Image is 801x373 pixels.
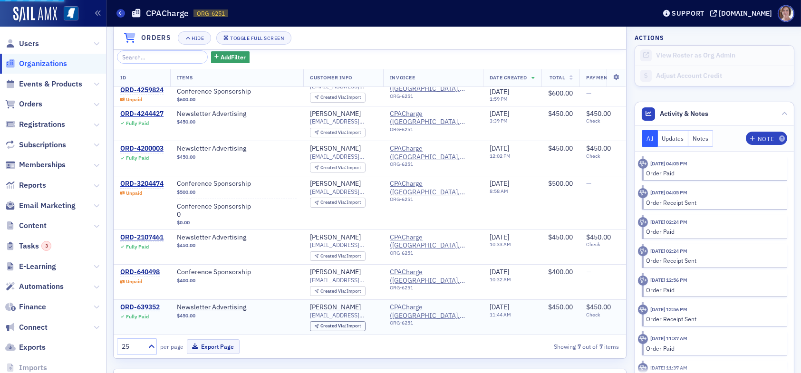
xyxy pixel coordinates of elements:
[390,144,476,161] span: CPACharge (Austin, TX)
[320,253,347,259] span: Created Via :
[192,36,204,41] div: Hide
[490,74,527,81] span: Date Created
[19,241,51,251] span: Tasks
[320,94,347,100] span: Created Via :
[19,99,42,109] span: Orders
[647,344,781,353] div: Order Paid
[390,268,476,285] a: CPACharge ([GEOGRAPHIC_DATA], [GEOGRAPHIC_DATA])
[635,66,794,86] a: Adjust Account Credit
[586,153,634,159] span: Check
[310,321,366,331] div: Created Via: Import
[746,132,787,145] button: Note
[650,364,687,371] time: 9/12/2025 11:37 AM
[19,363,47,373] span: Imports
[310,198,366,208] div: Created Via: Import
[120,74,126,81] span: ID
[177,110,297,118] span: Newsletter Advertising
[117,50,208,64] input: Search…
[19,322,48,333] span: Connect
[19,58,67,69] span: Organizations
[122,342,143,352] div: 25
[5,363,47,373] a: Imports
[390,74,415,81] span: Invoicee
[120,233,164,242] a: ORD-2107461
[719,9,772,18] div: [DOMAIN_NAME]
[638,188,648,198] div: Activity
[211,51,250,63] button: AddFilter
[177,144,297,153] span: Newsletter Advertising
[177,154,195,160] span: $450.00
[5,38,39,49] a: Users
[490,153,511,159] time: 12:02 PM
[19,160,66,170] span: Memberships
[642,130,658,147] button: All
[390,161,476,171] div: ORG-6251
[13,7,57,22] a: SailAMX
[310,128,366,138] div: Created Via: Import
[310,251,366,261] div: Created Via: Import
[548,268,573,276] span: $400.00
[310,93,366,103] div: Created Via: Import
[320,129,347,135] span: Created Via :
[490,87,509,96] span: [DATE]
[390,233,476,259] span: CPACharge (Austin, TX)
[390,268,476,294] span: CPACharge (Austin, TX)
[177,277,195,284] span: $400.00
[390,285,476,294] div: ORG-6251
[177,74,193,81] span: Items
[177,96,195,102] span: $600.00
[320,199,347,205] span: Created Via :
[390,303,476,320] span: CPACharge (Austin, TX)
[177,233,297,242] a: Newsletter Advertising
[120,110,164,118] div: ORD-4244427
[19,140,66,150] span: Subscriptions
[177,119,195,125] span: $450.00
[638,363,648,373] div: Activity
[41,241,51,251] div: 3
[548,89,573,97] span: $600.00
[126,278,142,285] div: Unpaid
[548,233,573,241] span: $450.00
[5,180,46,191] a: Reports
[120,144,164,153] div: ORD-4200003
[120,268,160,277] div: ORD-640498
[64,6,78,21] img: SailAMX
[19,180,46,191] span: Reports
[120,86,164,94] a: ORD-4259824
[650,160,687,167] time: 9/12/2025 04:05 PM
[120,303,160,312] a: ORD-639352
[390,76,476,102] span: CPACharge (Austin, TX)
[19,302,46,312] span: Finance
[177,268,297,277] a: Conference Sponsorship
[197,10,225,18] span: ORG-6251
[19,281,64,292] span: Automations
[310,312,376,319] span: [EMAIL_ADDRESS][DOMAIN_NAME]
[160,342,183,351] label: per page
[177,303,297,312] span: Newsletter Advertising
[177,202,297,219] a: Conference Sponsorship 0
[390,144,476,171] span: CPACharge (Austin, TX)
[177,87,297,96] a: Conference Sponsorship
[390,233,476,250] a: CPACharge ([GEOGRAPHIC_DATA], [GEOGRAPHIC_DATA])
[638,217,648,227] div: Activity
[310,110,361,118] a: [PERSON_NAME]
[650,219,687,225] time: 9/12/2025 02:24 PM
[390,144,476,161] a: CPACharge ([GEOGRAPHIC_DATA], [GEOGRAPHIC_DATA])
[5,119,65,130] a: Registrations
[177,202,297,211] span: Conference Sponsorship
[390,196,476,206] div: ORG-6251
[586,144,611,153] span: $450.00
[320,200,361,205] div: Import
[647,198,781,207] div: Order Receipt Sent
[586,268,591,276] span: —
[490,268,509,276] span: [DATE]
[310,180,361,188] a: [PERSON_NAME]
[310,233,361,242] a: [PERSON_NAME]
[221,53,246,61] span: Add Filter
[390,180,476,196] span: CPACharge (Austin, TX)
[586,89,591,97] span: —
[19,261,56,272] span: E-Learning
[5,160,66,170] a: Memberships
[5,322,48,333] a: Connect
